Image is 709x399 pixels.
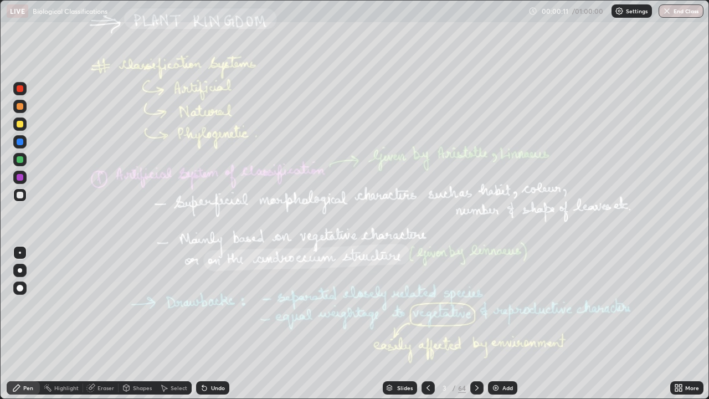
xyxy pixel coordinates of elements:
img: end-class-cross [662,7,671,16]
div: Add [502,385,513,391]
div: Pen [23,385,33,391]
div: 3 [439,385,450,391]
button: End Class [659,4,703,18]
div: Undo [211,385,225,391]
div: Eraser [97,385,114,391]
p: Settings [626,8,648,14]
div: Highlight [54,385,79,391]
div: Shapes [133,385,152,391]
img: class-settings-icons [615,7,624,16]
div: 64 [458,383,466,393]
div: Slides [397,385,413,391]
img: add-slide-button [491,383,500,392]
div: / [453,385,456,391]
p: LIVE [10,7,25,16]
div: More [685,385,699,391]
p: Biological Classifications [33,7,107,16]
div: Select [171,385,187,391]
